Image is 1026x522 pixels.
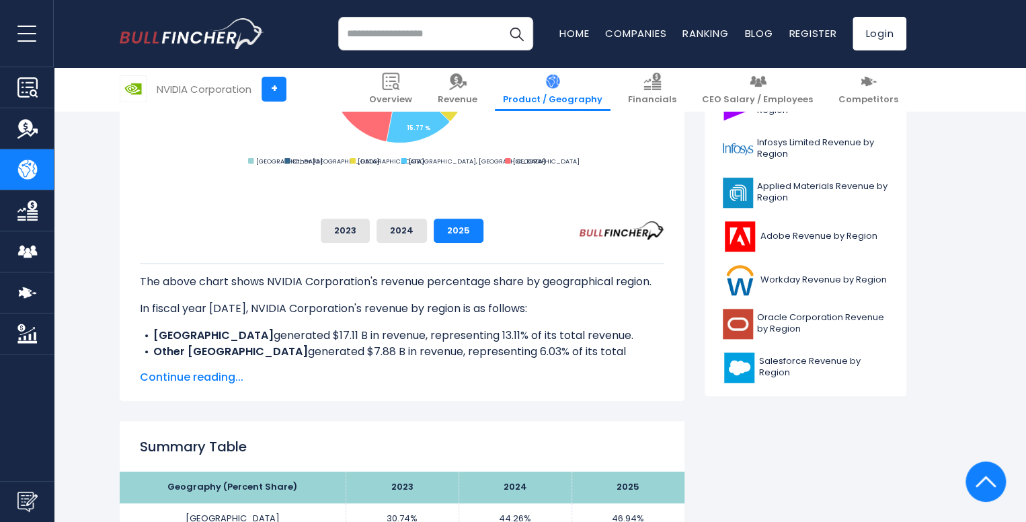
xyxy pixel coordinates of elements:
[409,157,545,165] text: [GEOGRAPHIC_DATA], [GEOGRAPHIC_DATA]
[140,274,664,290] p: The above chart shows NVIDIA Corporation's revenue percentage share by geographical region.
[757,137,888,160] span: Infosys Limited Revenue by Region
[430,67,485,111] a: Revenue
[571,472,684,503] th: 2025
[620,67,684,111] a: Financials
[361,67,420,111] a: Overview
[723,352,755,383] img: CRM logo
[757,181,888,204] span: Applied Materials Revenue by Region
[153,328,274,343] b: [GEOGRAPHIC_DATA]
[140,263,664,521] div: The for NVIDIA Corporation is the [GEOGRAPHIC_DATA], which represents 46.94% of its total revenue...
[346,472,459,503] th: 2023
[715,305,896,342] a: Oracle Corporation Revenue by Region
[830,67,906,111] a: Competitors
[744,26,773,40] a: Blog
[715,262,896,299] a: Workday Revenue by Region
[140,301,664,317] p: In fiscal year [DATE], NVIDIA Corporation's revenue by region is as follows:
[292,157,379,165] text: Other [GEOGRAPHIC_DATA]
[628,94,676,106] span: Financials
[321,219,370,243] button: 2023
[120,18,264,49] img: bullfincher logo
[120,76,146,102] img: NVDA logo
[757,94,888,116] span: Accenture plc Revenue by Region
[715,130,896,167] a: Infosys Limited Revenue by Region
[120,472,346,503] th: Geography (Percent Share)
[853,17,906,50] a: Login
[157,81,251,97] div: NVIDIA Corporation
[377,219,427,243] button: 2024
[789,26,836,40] a: Register
[407,123,431,132] text: 15.77 %
[723,309,753,339] img: ORCL logo
[459,472,571,503] th: 2024
[723,265,756,295] img: WDAY logo
[559,26,589,40] a: Home
[438,94,477,106] span: Revenue
[140,344,664,376] li: generated $7.88 B in revenue, representing 6.03% of its total revenue.
[256,157,323,165] text: [GEOGRAPHIC_DATA]
[153,344,308,359] b: Other [GEOGRAPHIC_DATA]
[759,356,888,379] span: Salesforce Revenue by Region
[723,178,753,208] img: AMAT logo
[120,18,264,49] a: Go to homepage
[702,94,813,106] span: CEO Salary / Employees
[262,77,286,102] a: +
[605,26,666,40] a: Companies
[369,94,412,106] span: Overview
[723,134,753,164] img: INFY logo
[140,369,664,385] span: Continue reading...
[358,157,424,165] text: [GEOGRAPHIC_DATA]
[503,94,602,106] span: Product / Geography
[715,349,896,386] a: Salesforce Revenue by Region
[715,174,896,211] a: Applied Materials Revenue by Region
[682,26,728,40] a: Ranking
[495,67,610,111] a: Product / Geography
[694,67,821,111] a: CEO Salary / Employees
[500,17,533,50] button: Search
[760,274,887,286] span: Workday Revenue by Region
[838,94,898,106] span: Competitors
[760,231,877,242] span: Adobe Revenue by Region
[723,221,756,252] img: ADBE logo
[513,157,580,165] text: [GEOGRAPHIC_DATA]
[434,219,483,243] button: 2025
[715,218,896,255] a: Adobe Revenue by Region
[140,328,664,344] li: generated $17.11 B in revenue, representing 13.11% of its total revenue.
[140,437,664,457] h2: Summary Table
[757,312,888,335] span: Oracle Corporation Revenue by Region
